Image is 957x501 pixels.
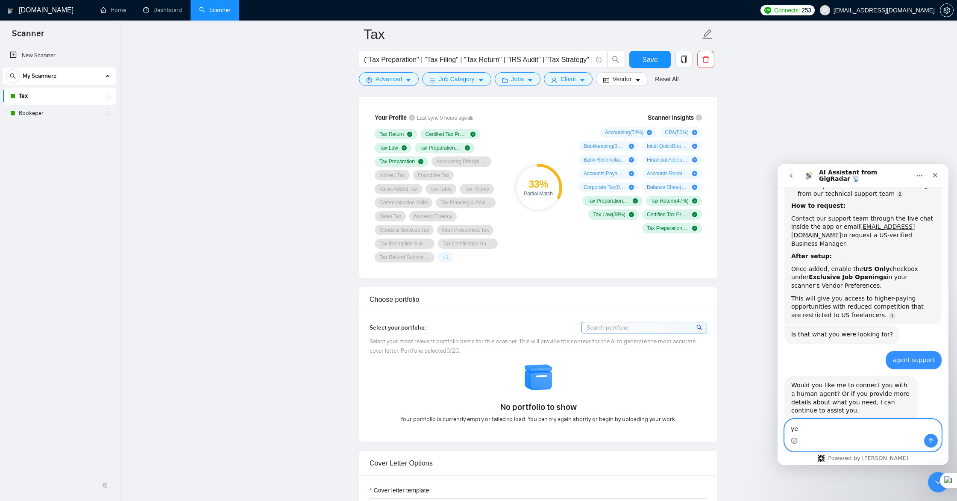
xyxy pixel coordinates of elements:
[544,72,593,86] button: userClientcaret-down
[425,131,467,138] span: Certified Tax Preparer
[648,115,694,121] span: Scanner Insights
[511,74,524,84] span: Jobs
[364,54,592,65] input: Search Freelance Jobs...
[647,184,689,191] span: Balance Sheet ( 8 %)
[6,69,20,83] button: search
[370,451,707,475] div: Cover Letter Options
[19,88,100,105] a: Tax
[478,77,484,83] span: caret-down
[629,171,634,176] span: plus-circle
[514,191,562,196] div: Partial Match
[376,74,402,84] span: Advanced
[697,51,714,68] button: delete
[420,144,461,151] span: Tax Preparation Software
[379,213,401,220] span: Sales Tax
[108,187,164,206] div: agent support
[647,225,689,232] span: Tax Preparation Software ( 10 %)
[370,486,431,495] label: Cover letter template:
[524,362,554,392] img: empty-box
[584,184,625,191] span: Corporate Tax ( 8 %)
[647,143,689,150] span: Intuit QuickBooks ( 23 %)
[379,227,429,233] span: Goods & Services Tax
[14,59,137,74] a: [EMAIL_ADDRESS][DOMAIN_NAME]
[111,148,118,155] a: Source reference 8339442:
[801,6,811,15] span: 253
[629,51,671,68] button: Save
[199,6,231,14] a: searchScanner
[579,77,585,83] span: caret-down
[418,159,423,164] span: check-circle
[370,338,696,354] span: Select your most relevant portfolio items for this scanner. This will provide the context for the...
[119,27,126,34] a: Source reference 9246180:
[633,198,638,203] span: check-circle
[143,6,182,14] a: dashboardDashboard
[587,197,629,204] span: Tax Preparation ( 78 %)
[675,51,693,68] button: copy
[635,77,641,83] span: caret-down
[596,72,648,86] button: idcardVendorcaret-down
[596,57,602,62] span: info-circle
[940,7,954,14] a: setting
[379,144,398,151] span: Tax Law
[418,172,449,179] span: Franchise Tax
[436,158,487,165] span: Accounting Principles & Practices
[3,68,116,122] li: My Scanners
[407,132,412,137] span: check-circle
[6,73,19,79] span: search
[561,74,576,84] span: Client
[698,56,714,63] span: delete
[5,27,51,45] span: Scanner
[647,211,689,218] span: Certified Tax Preparer ( 33 %)
[551,77,557,83] span: user
[105,93,112,100] span: holder
[379,131,404,138] span: Tax Return
[14,38,68,45] b: How to request:
[692,212,697,217] span: check-circle
[379,199,428,206] span: Communication Skills
[774,6,800,15] span: Connects:
[696,323,704,332] span: search
[379,158,415,165] span: Tax Preparation
[359,72,419,86] button: settingAdvancedcaret-down
[495,72,541,86] button: folderJobscaret-down
[14,130,157,156] div: This will give you access to higher-paying opportunities with reduced competition that are restri...
[366,77,372,83] span: setting
[613,74,631,84] span: Vendor
[430,186,452,192] span: Tax Table
[31,109,109,116] b: Exclusive Job Openings
[409,115,415,121] span: info-circle
[379,186,417,192] span: Value-Added Tax
[514,179,562,189] div: 33 %
[10,47,109,64] a: New Scanner
[7,161,164,187] div: AI Assistant from GigRadar 📡 says…
[584,156,625,163] span: Bank Reconciliation ( 14 %)
[14,50,157,84] div: Contact our support team through the live chat inside the app or email to request a US-verified B...
[379,254,430,261] span: Tax Refund Submission
[19,105,100,122] a: Bookeper
[400,415,676,424] span: Your portfolio is currently empty or failed to load. You can try again shortly or begin by upload...
[417,114,473,122] span: Last sync 9 hours ago
[502,77,508,83] span: folder
[3,47,116,64] li: New Scanner
[379,240,430,247] span: Tax Exemption Submission
[647,170,689,177] span: Accounts Receivable ( 8 %)
[928,472,948,492] iframe: Intercom live chat
[379,172,405,179] span: Indirect Tax
[14,166,115,175] div: Is that what you were looking for?
[692,130,697,135] span: plus-circle
[465,145,470,150] span: check-circle
[647,130,652,135] span: plus-circle
[23,68,56,85] span: My Scanners
[696,115,702,121] span: info-circle
[676,56,692,63] span: copy
[603,77,609,83] span: idcard
[629,144,634,149] span: plus-circle
[470,132,476,137] span: check-circle
[655,74,678,84] a: Reset All
[940,3,954,17] button: setting
[14,88,54,95] b: After setup:
[20,18,157,33] li: Then request a US-verified Business Manager from our technical support team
